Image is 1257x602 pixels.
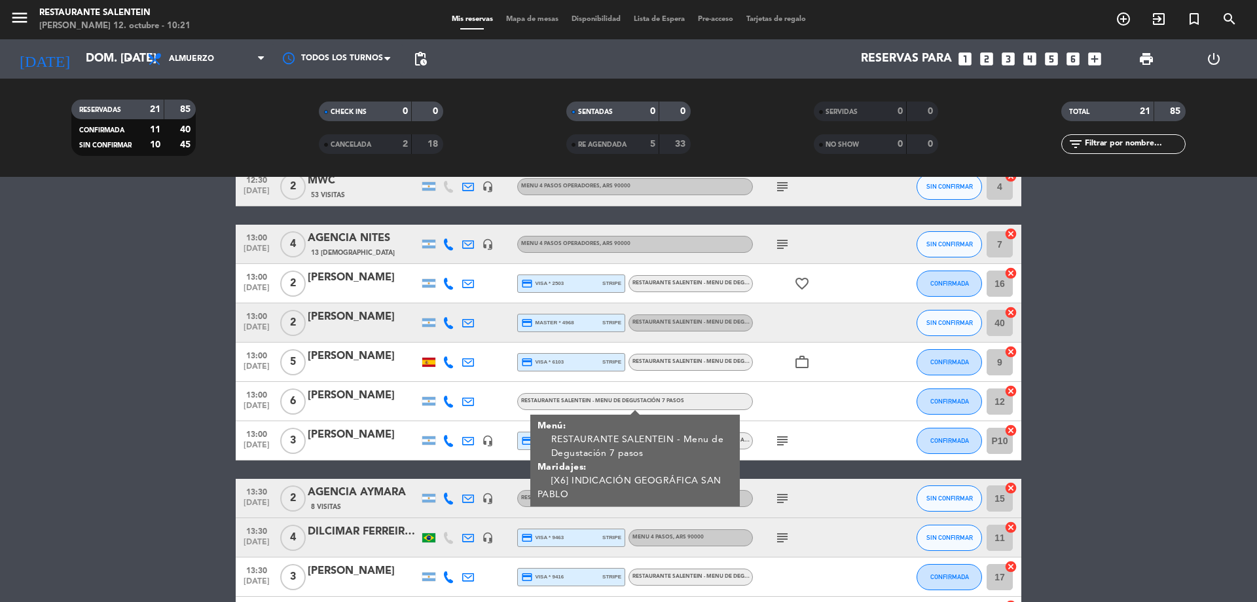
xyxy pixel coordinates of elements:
[10,8,29,28] i: menu
[930,437,969,444] span: CONFIRMADA
[403,107,408,116] strong: 0
[428,140,441,149] strong: 18
[632,320,795,325] span: RESTAURANTE SALENTEIN - Menu de Degustación 7 pasos
[774,433,790,449] i: subject
[521,278,533,290] i: credit_card
[1116,11,1131,27] i: add_circle_outline
[1004,385,1017,398] i: cancel
[917,271,982,297] button: CONFIRMADA
[928,140,936,149] strong: 0
[675,140,688,149] strong: 33
[602,279,621,288] span: stripe
[280,349,306,375] span: 5
[240,562,273,577] span: 13:30
[602,573,621,581] span: stripe
[240,323,273,338] span: [DATE]
[280,485,306,512] span: 2
[39,7,191,20] div: Restaurante Salentein
[521,241,630,246] span: Menu 4 pasos operadores
[79,142,132,149] span: SIN CONFIRMAR
[565,16,627,23] span: Disponibilidad
[521,571,533,583] i: credit_card
[928,107,936,116] strong: 0
[308,484,419,501] div: AGENCIA AYMARA
[521,532,533,544] i: credit_card
[1139,51,1154,67] span: print
[774,491,790,506] i: subject
[861,52,952,66] span: Reservas para
[537,461,733,474] div: Maridajes:
[774,179,790,195] i: subject
[521,532,564,544] span: visa * 9463
[930,358,969,366] span: CONFIRMADA
[521,435,533,447] i: credit_card
[917,174,982,200] button: SIN CONFIRMAR
[1206,51,1222,67] i: power_settings_new
[1004,306,1017,319] i: cancel
[673,535,704,540] span: , ARS 90000
[898,140,903,149] strong: 0
[917,388,982,415] button: CONFIRMADA
[482,493,494,504] i: headset_mic
[521,183,630,189] span: Menu 4 pasos operadores
[1222,11,1237,27] i: search
[600,183,630,189] span: , ARS 90000
[521,356,564,368] span: visa * 6103
[280,310,306,336] span: 2
[1084,137,1185,151] input: Filtrar por nombre...
[602,318,621,327] span: stripe
[551,433,733,461] div: RESTAURANTE SALENTEIN - Menu de Degustación 7 pasos
[240,187,273,202] span: [DATE]
[169,54,214,64] span: Almuerzo
[150,105,160,114] strong: 21
[180,125,193,134] strong: 40
[150,140,160,149] strong: 10
[917,349,982,375] button: CONFIRMADA
[521,317,574,329] span: master * 4968
[433,107,441,116] strong: 0
[308,563,419,580] div: [PERSON_NAME]
[308,309,419,326] div: [PERSON_NAME]
[521,435,574,447] span: master * 5330
[774,530,790,546] i: subject
[926,319,973,326] span: SIN CONFIRMAR
[1004,521,1017,534] i: cancel
[602,533,621,542] span: stripe
[521,571,564,583] span: visa * 9416
[240,362,273,377] span: [DATE]
[521,317,533,329] i: credit_card
[308,387,419,404] div: [PERSON_NAME]
[280,428,306,454] span: 3
[632,535,704,540] span: Menu 4 pasos
[482,238,494,250] i: headset_mic
[926,495,973,502] span: SIN CONFIRMAR
[537,476,721,499] span: [X6] INDICACIÓN GEOGRÁFICA SAN PABLO
[740,16,812,23] span: Tarjetas de regalo
[537,419,733,433] div: Menú:
[926,534,973,541] span: SIN CONFIRMAR
[240,426,273,441] span: 13:00
[240,402,273,417] span: [DATE]
[1043,50,1060,67] i: looks_5
[1069,109,1089,115] span: TOTAL
[650,107,655,116] strong: 0
[1180,39,1247,79] div: LOG OUT
[774,236,790,252] i: subject
[600,241,630,246] span: , ARS 90000
[311,190,345,200] span: 53 Visitas
[280,174,306,200] span: 2
[826,141,859,148] span: NO SHOW
[180,105,193,114] strong: 85
[500,16,565,23] span: Mapa de mesas
[1086,50,1103,67] i: add_box
[930,573,969,580] span: CONFIRMADA
[311,248,395,258] span: 13 [DEMOGRAPHIC_DATA]
[331,141,371,148] span: CANCELADA
[79,127,124,134] span: CONFIRMADA
[521,495,715,500] span: RESTAURANTE SALENTEIN - Menu de Degustación 7 pasos
[280,525,306,551] span: 4
[1186,11,1202,27] i: turned_in_not
[898,107,903,116] strong: 0
[412,51,428,67] span: pending_actions
[10,8,29,32] button: menu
